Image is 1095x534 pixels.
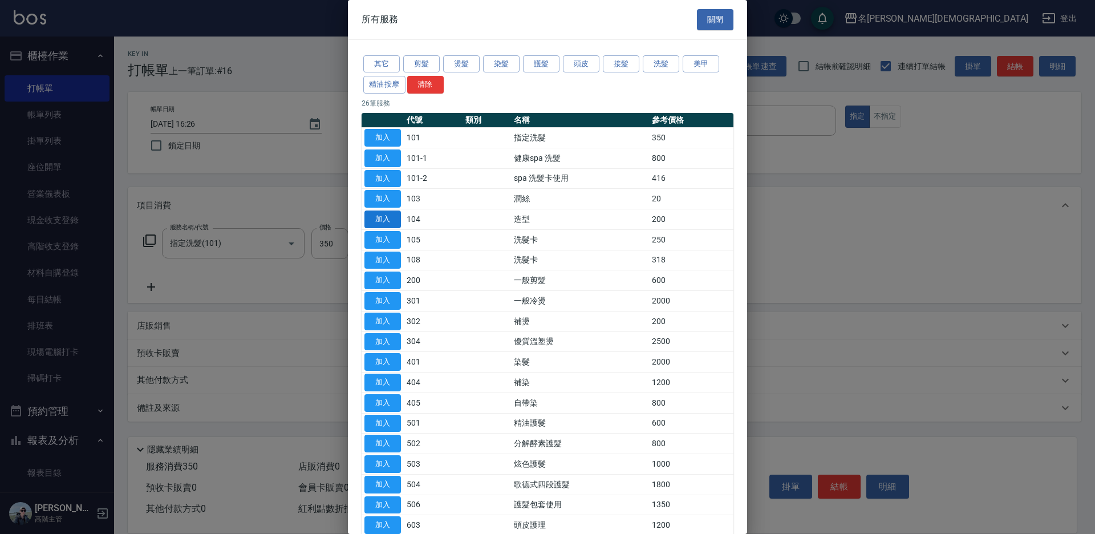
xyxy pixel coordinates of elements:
button: 加入 [364,129,401,147]
td: 2000 [649,291,733,311]
td: 一般剪髮 [511,270,649,291]
td: 504 [404,474,463,495]
td: 精油護髮 [511,413,649,434]
td: 2500 [649,331,733,352]
td: 造型 [511,209,649,230]
td: 101-2 [404,168,463,189]
td: 潤絲 [511,189,649,209]
button: 加入 [364,313,401,330]
td: 1800 [649,474,733,495]
td: 506 [404,495,463,515]
td: 250 [649,229,733,250]
td: 1000 [649,454,733,475]
td: 指定洗髮 [511,128,649,148]
td: 1350 [649,495,733,515]
button: 美甲 [683,55,719,73]
button: 洗髮 [643,55,679,73]
button: 加入 [364,252,401,269]
th: 名稱 [511,113,649,128]
button: 頭皮 [563,55,599,73]
button: 加入 [364,190,401,208]
td: 800 [649,434,733,454]
td: spa 洗髮卡使用 [511,168,649,189]
button: 加入 [364,394,401,412]
td: 補燙 [511,311,649,331]
td: 301 [404,291,463,311]
td: 800 [649,148,733,168]
td: 105 [404,229,463,250]
th: 類別 [463,113,511,128]
td: 800 [649,393,733,413]
td: 洗髮卡 [511,229,649,250]
button: 加入 [364,333,401,351]
td: 健康spa 洗髮 [511,148,649,168]
p: 26 筆服務 [362,98,733,108]
td: 302 [404,311,463,331]
td: 503 [404,454,463,475]
td: 600 [649,413,733,434]
td: 20 [649,189,733,209]
th: 參考價格 [649,113,733,128]
button: 精油按摩 [363,76,405,94]
button: 加入 [364,211,401,228]
button: 加入 [364,496,401,514]
button: 加入 [364,516,401,534]
td: 炫色護髮 [511,454,649,475]
td: 護髮包套使用 [511,495,649,515]
button: 加入 [364,476,401,493]
button: 加入 [364,415,401,432]
td: 200 [404,270,463,291]
td: 2000 [649,352,733,373]
button: 燙髮 [443,55,480,73]
td: 一般冷燙 [511,291,649,311]
td: 歌德式四段護髮 [511,474,649,495]
button: 加入 [364,272,401,289]
button: 加入 [364,374,401,391]
button: 剪髮 [403,55,440,73]
td: 104 [404,209,463,230]
button: 其它 [363,55,400,73]
td: 200 [649,209,733,230]
button: 加入 [364,231,401,249]
td: 108 [404,250,463,270]
span: 所有服務 [362,14,398,25]
td: 1200 [649,373,733,393]
td: 101-1 [404,148,463,168]
button: 加入 [364,353,401,371]
td: 優質溫塑燙 [511,331,649,352]
td: 103 [404,189,463,209]
td: 350 [649,128,733,148]
td: 318 [649,250,733,270]
button: 護髮 [523,55,559,73]
td: 404 [404,373,463,393]
button: 加入 [364,292,401,310]
td: 416 [649,168,733,189]
td: 自帶染 [511,393,649,413]
button: 染髮 [483,55,520,73]
button: 關閉 [697,9,733,30]
button: 加入 [364,435,401,452]
td: 501 [404,413,463,434]
button: 加入 [364,455,401,473]
td: 405 [404,393,463,413]
button: 加入 [364,170,401,188]
td: 洗髮卡 [511,250,649,270]
button: 清除 [407,76,444,94]
td: 200 [649,311,733,331]
td: 304 [404,331,463,352]
td: 401 [404,352,463,373]
td: 染髮 [511,352,649,373]
th: 代號 [404,113,463,128]
td: 分解酵素護髮 [511,434,649,454]
td: 101 [404,128,463,148]
td: 補染 [511,373,649,393]
td: 502 [404,434,463,454]
button: 接髮 [603,55,639,73]
button: 加入 [364,149,401,167]
td: 600 [649,270,733,291]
